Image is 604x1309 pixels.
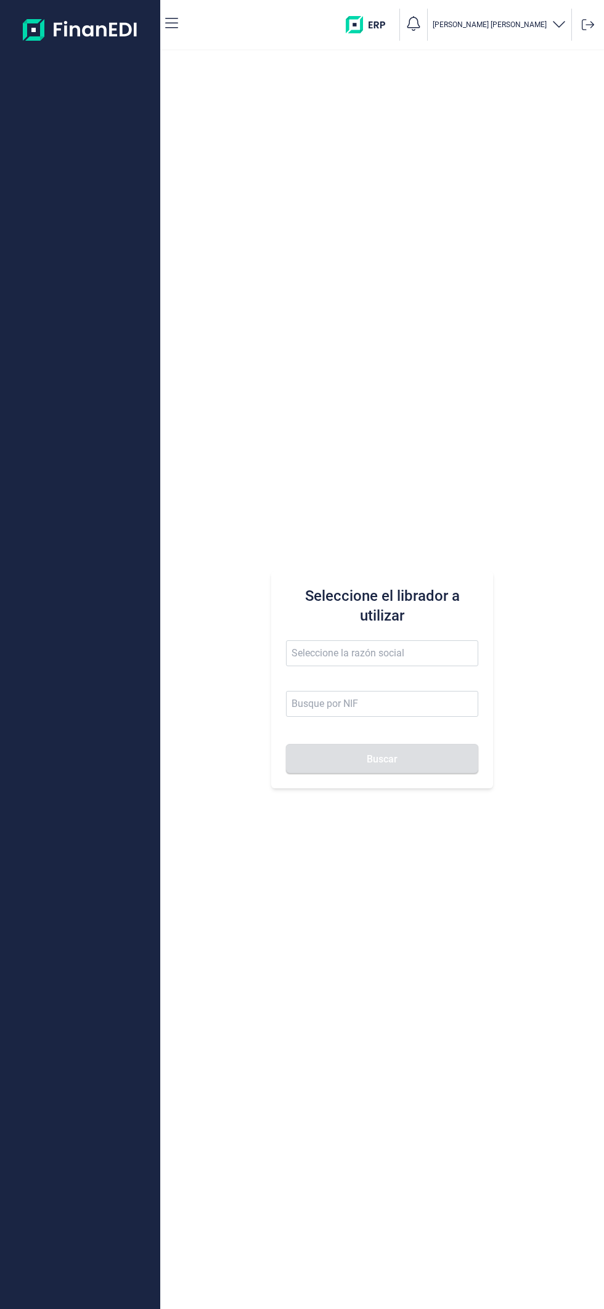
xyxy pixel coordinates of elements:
[286,640,478,666] input: Seleccione la razón social
[367,754,398,764] span: Buscar
[23,10,138,49] img: Logo de aplicación
[433,20,547,30] p: [PERSON_NAME] [PERSON_NAME]
[286,691,478,717] input: Busque por NIF
[286,744,478,774] button: Buscar
[346,16,394,33] img: erp
[433,16,566,34] button: [PERSON_NAME] [PERSON_NAME]
[286,586,478,626] h3: Seleccione el librador a utilizar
